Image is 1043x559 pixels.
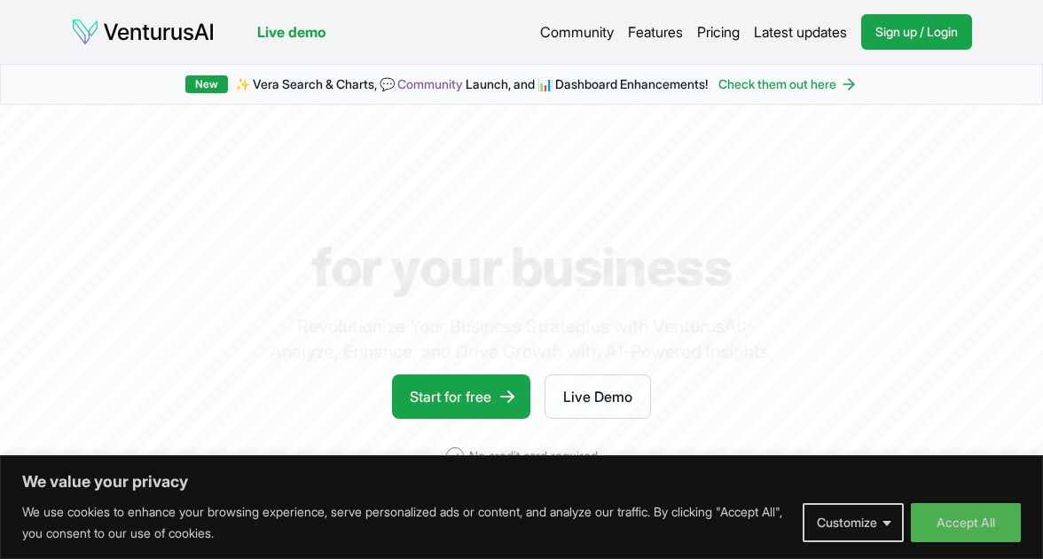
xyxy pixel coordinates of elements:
[257,21,325,43] a: Live demo
[875,23,958,41] span: Sign up / Login
[540,21,614,43] a: Community
[392,374,530,419] a: Start for free
[803,503,904,542] button: Customize
[235,75,708,93] span: ✨ Vera Search & Charts, 💬 Launch, and 📊 Dashboard Enhancements!
[754,21,847,43] a: Latest updates
[697,21,740,43] a: Pricing
[911,503,1021,542] button: Accept All
[861,14,972,50] a: Sign up / Login
[628,21,683,43] a: Features
[545,374,651,419] a: Live Demo
[71,18,215,46] img: logo
[185,75,228,93] div: New
[397,76,463,91] a: Community
[22,471,1021,492] p: We value your privacy
[22,501,789,544] p: We use cookies to enhance your browsing experience, serve personalized ads or content, and analyz...
[718,75,858,93] a: Check them out here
